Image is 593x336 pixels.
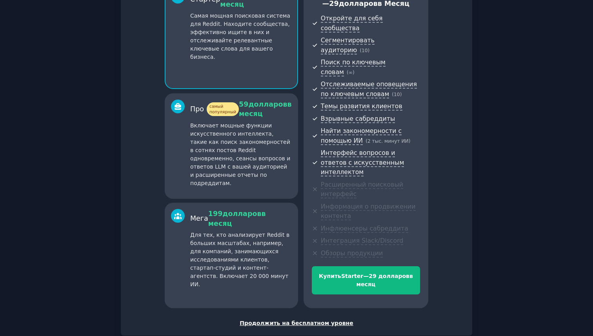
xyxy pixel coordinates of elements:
[349,70,353,75] font: ∞
[341,273,363,279] font: Starter
[208,210,266,227] font: в месяц
[190,13,290,60] font: Самая мощная поисковая система для Reddit. Находите сообщества, эффективно ищите в них и отслежив...
[222,210,261,218] font: долларов
[239,100,248,108] font: 59
[190,105,204,113] font: Про
[321,36,375,54] font: Сегментировать аудиторию
[366,138,367,144] font: (
[321,80,417,98] font: Отслеживаемые оповещения по ключевым словам
[362,48,368,53] font: 10
[319,273,341,279] font: Купить
[353,70,355,75] font: )
[321,203,416,220] font: Информация о продвижении контента
[368,48,370,53] font: )
[248,100,287,108] font: долларов
[321,237,404,244] font: Интеграция Slack/Discord
[321,225,408,232] font: Инфлюенсеры сабреддита
[321,102,402,110] font: Темы развития клиентов
[208,210,223,218] font: 199
[357,273,413,287] font: в месяц
[392,92,394,97] font: (
[321,249,383,257] font: Обзоры продукции
[394,92,400,97] font: 10
[347,70,349,75] font: (
[190,214,208,222] font: Мега
[367,138,409,144] font: 2 тыс. минут ИИ
[321,15,383,32] font: Откройте для себя сообщества
[321,127,402,144] font: Найти закономерности с помощью ИИ
[190,122,290,186] font: Включает мощные функции искусственного интеллекта, такие как поиск закономерностей в сотнях посто...
[321,181,403,198] font: Расширенный поисковый интерфейс
[321,149,404,176] font: Интерфейс вопросов и ответов с искусственным интеллектом
[369,273,409,279] font: 29 долларов
[321,115,395,122] font: Взрывные сабреддиты
[190,232,289,287] font: Для тех, кто анализирует Reddit в больших масштабах, например, для компаний, занимающихся исследо...
[240,320,353,326] font: Продолжить на бесплатном уровне
[409,138,411,144] font: )
[312,266,420,294] button: КупитьStarter—29 долларовв месяц
[400,92,402,97] font: )
[363,273,369,279] font: —
[360,48,362,53] font: (
[209,104,236,114] font: самый популярный
[321,58,386,76] font: Поиск по ключевым словам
